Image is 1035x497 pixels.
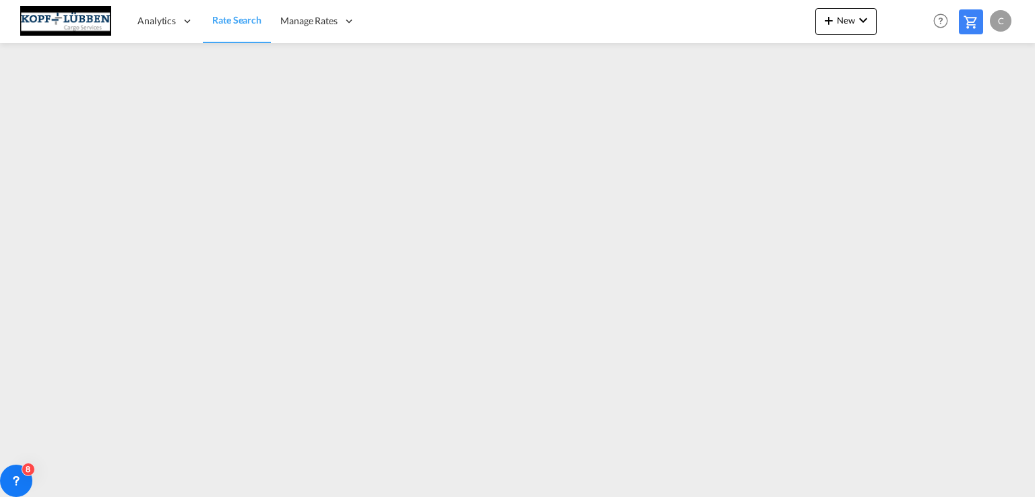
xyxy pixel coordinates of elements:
div: C [990,10,1011,32]
span: Analytics [137,14,176,28]
span: Manage Rates [280,14,338,28]
button: icon-plus 400-fgNewicon-chevron-down [815,8,877,35]
md-icon: icon-plus 400-fg [821,12,837,28]
span: Rate Search [212,14,261,26]
div: Help [929,9,959,34]
md-icon: icon-chevron-down [855,12,871,28]
span: New [821,15,871,26]
img: 25cf3bb0aafc11ee9c4fdbd399af7748.JPG [20,6,111,36]
span: Help [929,9,952,32]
